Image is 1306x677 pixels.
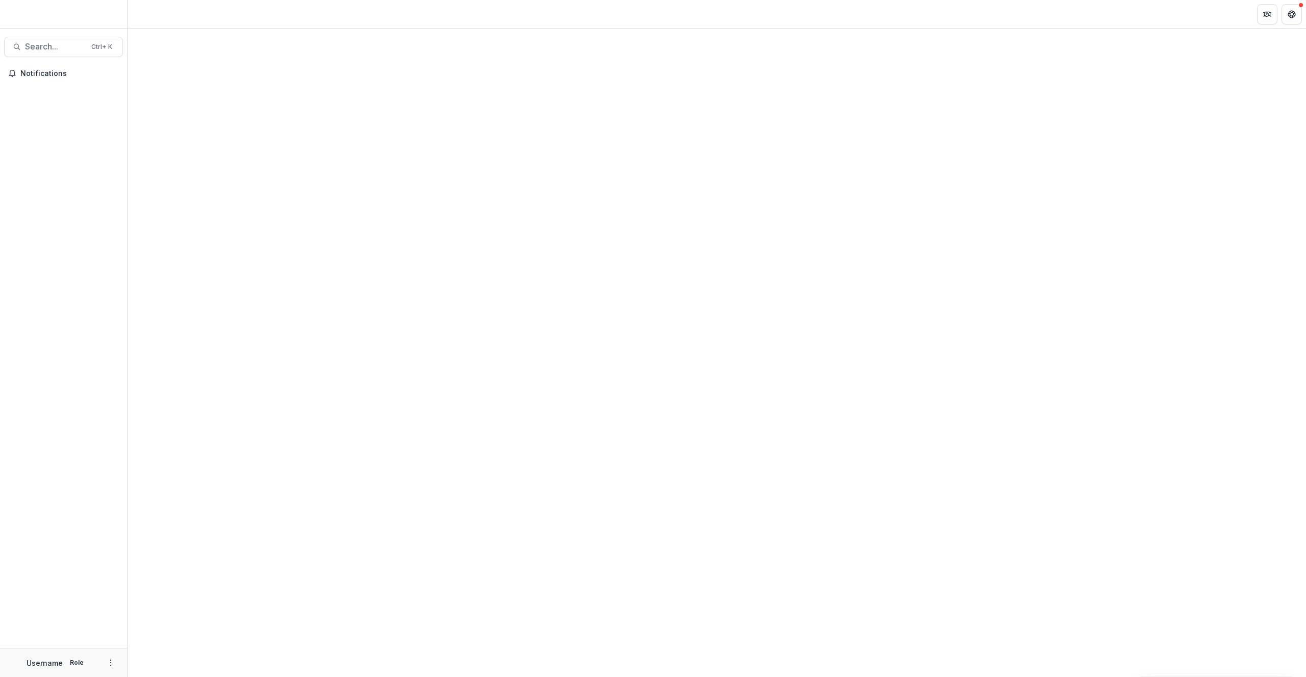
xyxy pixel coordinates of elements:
span: Notifications [20,69,119,78]
button: Get Help [1282,4,1302,24]
p: Username [27,658,63,668]
button: Search... [4,37,123,57]
div: Ctrl + K [89,41,114,53]
button: Partners [1257,4,1277,24]
button: More [105,657,117,669]
span: Search... [25,42,85,51]
p: Role [67,658,87,667]
button: Notifications [4,65,123,82]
